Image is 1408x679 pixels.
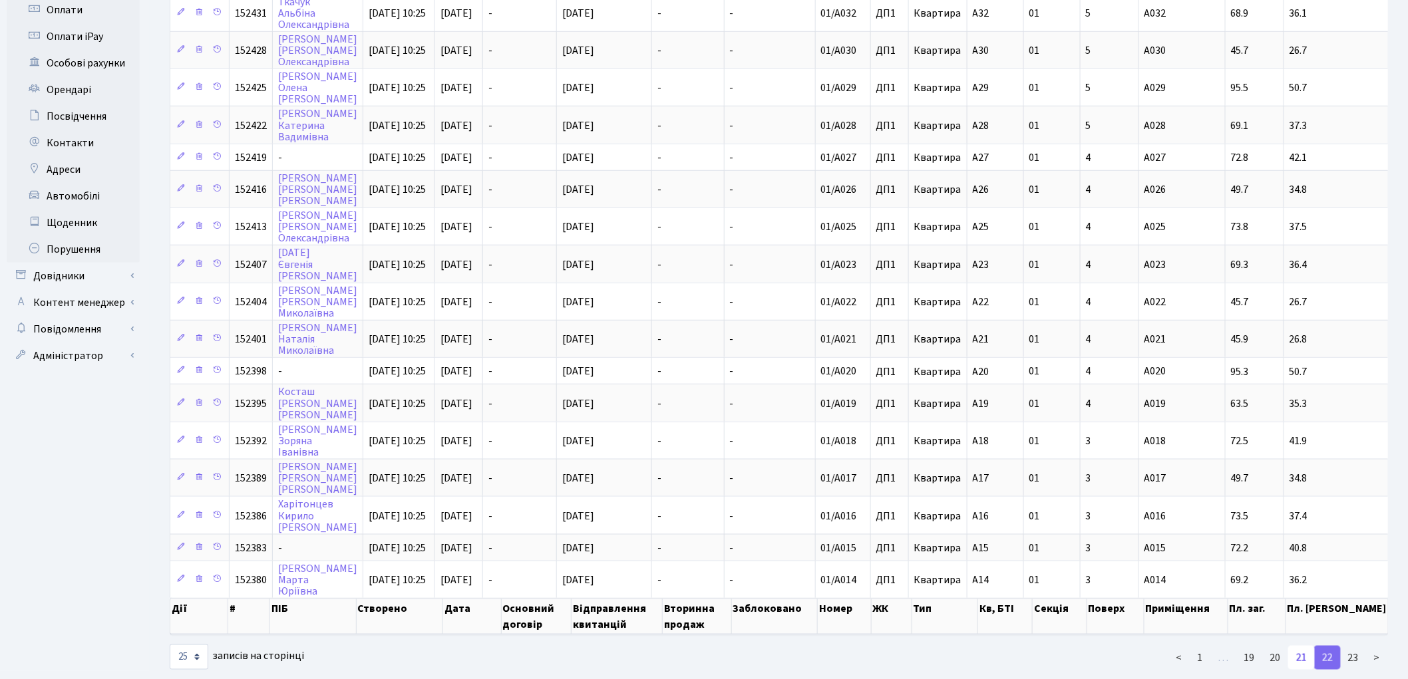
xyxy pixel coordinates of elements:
[369,509,426,523] span: [DATE] 10:25
[914,221,962,232] span: Квартира
[488,80,492,95] span: -
[369,43,426,58] span: [DATE] 10:25
[1086,80,1091,95] span: 5
[1029,509,1040,523] span: 01
[1029,332,1040,346] span: 01
[914,297,962,307] span: Квартира
[1086,396,1091,411] span: 4
[369,573,426,587] span: [DATE] 10:25
[730,434,734,448] span: -
[1231,259,1278,270] span: 69.3
[235,295,267,309] span: 152404
[369,332,426,346] span: [DATE] 10:25
[876,473,903,483] span: ДП1
[278,283,357,321] a: [PERSON_NAME][PERSON_NAME]Миколаївна
[1029,434,1040,448] span: 01
[440,541,472,555] span: [DATE]
[1290,398,1399,409] span: 35.3
[1086,118,1091,133] span: 5
[657,541,661,555] span: -
[235,471,267,485] span: 152389
[369,541,426,555] span: [DATE] 10:25
[657,332,661,346] span: -
[973,334,1018,344] span: А21
[1231,473,1278,483] span: 49.7
[235,6,267,21] span: 152431
[235,257,267,272] span: 152407
[278,150,282,165] span: -
[1029,219,1040,234] span: 01
[278,208,357,245] a: [PERSON_NAME][PERSON_NAME]Олександрівна
[876,436,903,446] span: ДП1
[876,297,903,307] span: ДП1
[821,509,857,523] span: 01/А016
[1144,182,1166,197] span: А026
[440,434,472,448] span: [DATE]
[657,295,661,309] span: -
[876,366,903,377] span: ДП1
[562,295,594,309] span: [DATE]
[1144,434,1166,448] span: А018
[1231,152,1278,163] span: 72.8
[440,257,472,272] span: [DATE]
[1086,295,1091,309] span: 4
[876,543,903,553] span: ДП1
[1231,82,1278,93] span: 95.5
[369,257,426,272] span: [DATE] 10:25
[821,332,857,346] span: 01/А021
[1029,43,1040,58] span: 01
[821,541,857,555] span: 01/А015
[730,43,734,58] span: -
[657,118,661,133] span: -
[562,43,594,58] span: [DATE]
[562,541,594,555] span: [DATE]
[1144,509,1166,523] span: А016
[278,561,357,599] a: [PERSON_NAME]МартаЮріївна
[488,182,492,197] span: -
[7,103,140,130] a: Посвідчення
[821,434,857,448] span: 01/А018
[1290,543,1399,553] span: 40.8
[876,8,903,19] span: ДП1
[1190,646,1211,670] a: 1
[562,118,594,133] span: [DATE]
[235,541,267,555] span: 152383
[1144,364,1166,379] span: А020
[440,118,472,133] span: [DATE]
[1231,511,1278,521] span: 73.5
[488,332,492,346] span: -
[1290,259,1399,270] span: 36.4
[973,152,1018,163] span: А27
[440,364,472,379] span: [DATE]
[369,182,426,197] span: [DATE] 10:25
[730,257,734,272] span: -
[235,434,267,448] span: 152392
[488,295,492,309] span: -
[1086,541,1091,555] span: 3
[1144,332,1166,346] span: А021
[1144,150,1166,165] span: А027
[7,23,140,50] a: Оплати iPay
[440,182,472,197] span: [DATE]
[369,396,426,411] span: [DATE] 10:25
[369,434,426,448] span: [DATE] 10:25
[1029,295,1040,309] span: 01
[440,80,472,95] span: [DATE]
[730,182,734,197] span: -
[1144,257,1166,272] span: А023
[821,6,857,21] span: 01/А032
[1086,257,1091,272] span: 4
[1231,221,1278,232] span: 73.8
[973,8,1018,19] span: А32
[1086,364,1091,379] span: 4
[1290,297,1399,307] span: 26.7
[821,396,857,411] span: 01/А019
[973,82,1018,93] span: А29
[914,45,962,56] span: Квартира
[876,511,903,521] span: ДП1
[562,6,594,21] span: [DATE]
[278,422,357,460] a: [PERSON_NAME]ЗорянаІванівна
[1290,366,1399,377] span: 50.7
[1086,434,1091,448] span: 3
[170,644,304,670] label: записів на сторінці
